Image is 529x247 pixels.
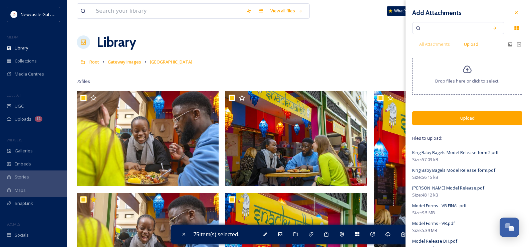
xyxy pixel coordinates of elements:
span: Gateway Images [108,59,141,65]
span: All Attachments [419,41,450,47]
span: Upload [464,41,478,47]
span: Model Forms - VB FINAL.pdf [412,203,467,209]
span: Uploads [15,116,31,122]
span: [PERSON_NAME] Model Release.pdf [412,185,484,191]
span: COLLECT [7,93,21,98]
button: Upload [412,111,522,125]
span: Files to upload: [412,135,522,141]
a: Root [89,58,99,66]
span: Size: 9.5 MB [412,210,435,216]
span: SOCIALS [7,222,20,227]
span: King Baby Bagels Model Release form 2.pdf [412,149,499,155]
span: 75 file s [77,78,90,85]
button: Open Chat [500,218,519,237]
span: Socials [15,232,29,238]
span: WIDGETS [7,137,22,142]
img: 086 NGI Gateway Newcastle.JPG [77,91,219,186]
span: Stories [15,174,29,180]
span: Drop files here or click to select. [435,78,499,84]
a: Gateway Images [108,58,141,66]
span: Model Release DH.pdf [412,238,457,244]
span: Root [89,59,99,65]
a: [GEOGRAPHIC_DATA] [150,58,192,66]
span: Size: 5.39 MB [412,227,437,234]
img: DqD9wEUd_400x400.jpg [11,11,17,18]
span: UGC [15,103,24,109]
span: Model Forms - VB.pdf [412,220,455,226]
a: View all files [267,4,306,17]
span: Library [15,45,28,51]
span: Size: 57.03 kB [412,156,438,163]
span: Collections [15,58,37,64]
h3: Add Attachments [412,8,462,18]
span: [GEOGRAPHIC_DATA] [150,59,192,65]
span: 75 item(s) selected. [193,231,239,238]
span: Maps [15,187,26,194]
div: 11 [35,116,42,122]
span: Embeds [15,161,31,167]
span: Media Centres [15,71,44,77]
span: MEDIA [7,34,18,39]
span: Size: 48.12 kB [412,192,438,198]
span: Galleries [15,148,33,154]
a: What's New [387,6,420,16]
span: Size: 56.15 kB [412,174,438,180]
a: Library [97,32,136,52]
span: Newcastle Gateshead Initiative [21,11,82,17]
img: 081 NGI Gateway Newcastle.JPG [225,91,367,186]
input: Search your library [92,4,243,18]
span: SnapLink [15,200,33,207]
span: King Baby Bagels Model Release form.pdf [412,167,495,173]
